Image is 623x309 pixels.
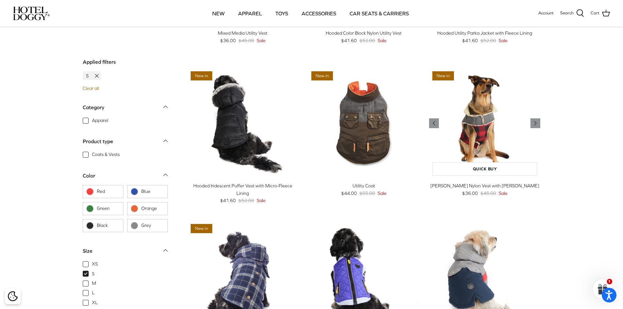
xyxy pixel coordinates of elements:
span: Apparel [92,117,108,124]
a: Utility Coat [308,68,419,179]
a: Account [538,10,554,17]
span: M [92,280,96,287]
button: Cookie policy [7,291,18,302]
a: Utility Coat $44.00 $55.00 Sale [308,182,419,197]
div: Cookie policy [5,288,21,304]
span: $41.60 [341,37,357,44]
a: [PERSON_NAME] Nylon Vest with [PERSON_NAME] $36.00 $45.00 Sale [429,182,540,197]
div: Category [83,103,104,112]
div: Color [83,171,95,180]
a: Mixed Media Utility Vest $36.00 $45.00 Sale [187,29,299,44]
span: $52.00 [359,37,375,44]
span: Coats & Vests [92,151,120,158]
a: Hooded Iridescent Puffer Vest with Micro-Fleece Lining [187,68,299,179]
span: New in [191,71,212,81]
a: Color [83,170,168,185]
span: Orange [141,205,164,212]
img: hoteldoggycom [13,7,50,20]
span: Sale [257,37,266,44]
div: [PERSON_NAME] Nylon Vest with [PERSON_NAME] [429,182,540,189]
span: Black [97,222,120,229]
div: Hooded Color Block Nylon Utility Vest [308,29,419,37]
span: $52.00 [238,197,254,204]
span: L [92,290,95,296]
a: Search [560,9,584,18]
span: Green [97,205,120,212]
a: Product type [83,136,168,151]
div: Utility Coat [308,182,419,189]
div: Size [83,247,93,255]
div: Hooded Utility Parka Jacket with Fleece Lining [429,29,540,37]
span: Red [97,188,120,195]
span: New in [432,71,454,81]
a: Category [83,102,168,117]
span: S [92,270,95,277]
a: APPAREL [232,2,268,25]
span: $44.00 [341,190,357,197]
a: Hooded Utility Parka Jacket with Fleece Lining $41.60 $52.00 Sale [429,29,540,44]
span: Sale [378,37,387,44]
span: Search [560,10,574,17]
a: Previous [530,118,540,128]
span: Sale [499,190,508,197]
span: $55.00 [359,190,375,197]
div: Primary navigation [97,2,524,25]
div: Mixed Media Utility Vest [187,29,299,37]
a: Clear all [83,86,99,91]
span: S [83,72,91,79]
a: NEW [206,2,231,25]
a: Previous [429,118,439,128]
span: Grey [141,222,164,229]
a: S [83,71,101,80]
div: Applied filters [83,58,116,66]
a: Hooded Color Block Nylon Utility Vest $41.60 $52.00 Sale [308,29,419,44]
a: Size [83,246,168,261]
span: Blue [141,188,164,195]
a: Cart [591,9,610,18]
div: Hooded Iridescent Puffer Vest with Micro-Fleece Lining [187,182,299,197]
div: Product type [83,137,113,146]
span: Sale [257,197,266,204]
a: TOYS [269,2,294,25]
span: 20% off [311,224,335,233]
span: Sale [378,190,387,197]
span: $41.60 [220,197,236,204]
img: Cookie policy [8,291,18,301]
span: 20% off [432,224,456,233]
span: $36.00 [220,37,236,44]
a: CAR SEATS & CARRIERS [344,2,415,25]
span: $45.00 [238,37,254,44]
span: XS [92,261,98,267]
span: Account [538,10,554,15]
span: Sale [499,37,508,44]
a: ACCESSORIES [296,2,342,25]
span: Cart [591,10,599,17]
a: Quick buy [432,162,537,176]
span: New in [191,224,212,233]
span: $41.60 [462,37,478,44]
span: $36.00 [462,190,478,197]
a: Hooded Iridescent Puffer Vest with Micro-Fleece Lining $41.60 $52.00 Sale [187,182,299,204]
span: New in [311,71,333,81]
span: $52.00 [480,37,496,44]
a: Melton Nylon Vest with Sherpa Lining [429,68,540,179]
span: $45.00 [480,190,496,197]
span: XL [92,299,98,306]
